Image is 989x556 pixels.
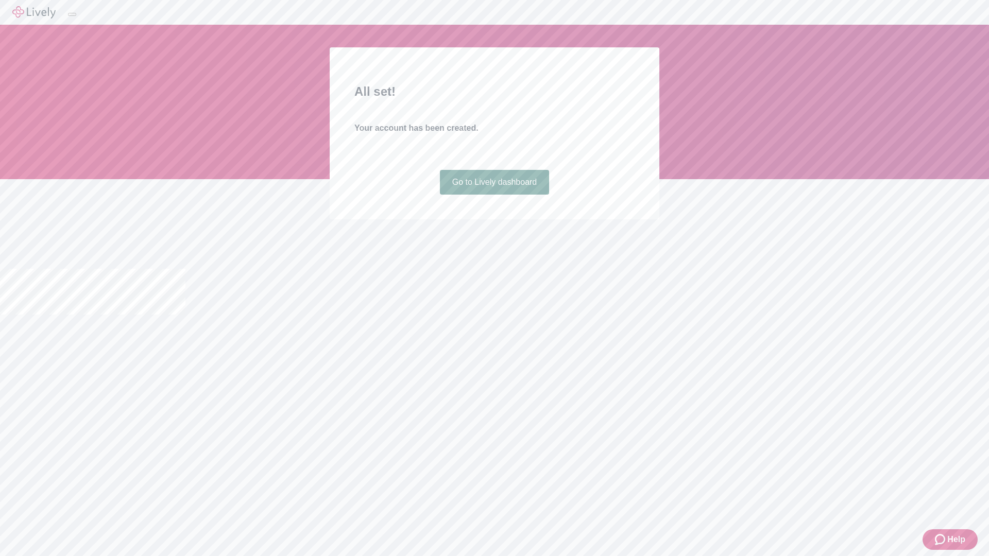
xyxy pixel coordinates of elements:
[68,13,76,16] button: Log out
[947,533,965,546] span: Help
[354,82,635,101] h2: All set!
[935,533,947,546] svg: Zendesk support icon
[923,529,978,550] button: Zendesk support iconHelp
[12,6,56,19] img: Lively
[440,170,550,195] a: Go to Lively dashboard
[354,122,635,134] h4: Your account has been created.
